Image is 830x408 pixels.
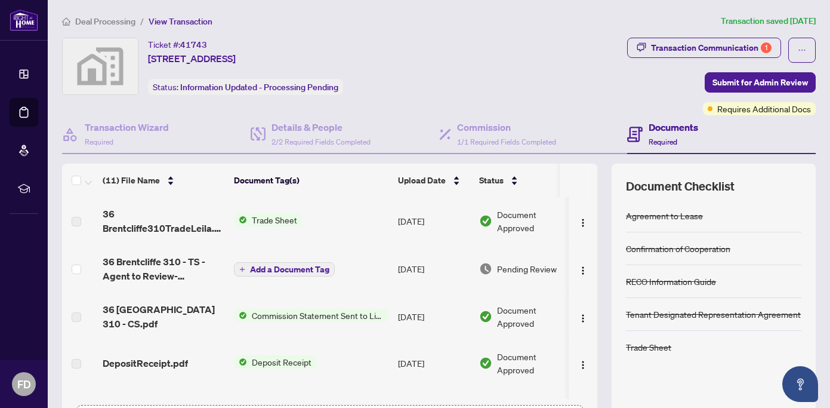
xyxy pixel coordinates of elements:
[626,178,735,195] span: Document Checklist
[149,16,212,27] span: View Transaction
[271,137,371,146] span: 2/2 Required Fields Completed
[180,82,338,93] span: Information Updated - Processing Pending
[578,218,588,228] img: Logo
[75,16,135,27] span: Deal Processing
[140,14,144,28] li: /
[798,46,806,54] span: ellipsis
[393,164,474,197] th: Upload Date
[627,38,781,58] button: Transaction Communication1
[578,360,588,370] img: Logo
[712,73,808,92] span: Submit for Admin Review
[247,309,388,322] span: Commission Statement Sent to Listing Brokerage
[393,197,474,245] td: [DATE]
[85,137,113,146] span: Required
[626,209,703,222] div: Agreement to Lease
[234,262,335,277] button: Add a Document Tag
[393,293,474,340] td: [DATE]
[234,309,247,322] img: Status Icon
[479,310,492,323] img: Document Status
[234,262,335,277] button: Add a Document Tag
[479,214,492,228] img: Document Status
[705,72,816,93] button: Submit for Admin Review
[103,254,224,283] span: 36 Brentcliffe 310 - TS - Agent to Review- [PERSON_NAME].pdf
[398,174,446,187] span: Upload Date
[393,245,474,293] td: [DATE]
[497,208,571,234] span: Document Approved
[234,355,316,369] button: Status IconDeposit Receipt
[148,51,236,66] span: [STREET_ADDRESS]
[234,355,247,369] img: Status Icon
[250,265,329,274] span: Add a Document Tag
[649,137,677,146] span: Required
[782,366,818,402] button: Open asap
[479,357,492,370] img: Document Status
[247,213,302,226] span: Trade Sheet
[578,314,588,323] img: Logo
[626,275,716,288] div: RECO Information Guide
[578,266,588,275] img: Logo
[497,303,571,330] span: Document Approved
[761,42,772,53] div: 1
[10,9,38,31] img: logo
[573,307,593,326] button: Logo
[573,354,593,373] button: Logo
[649,120,698,134] h4: Documents
[271,120,371,134] h4: Details & People
[247,355,316,369] span: Deposit Receipt
[479,174,504,187] span: Status
[626,308,801,321] div: Tenant Designated Representation Agreement
[229,164,393,197] th: Document Tag(s)
[148,79,343,95] div: Status:
[239,266,245,272] span: plus
[234,213,302,226] button: Status IconTrade Sheet
[497,350,571,376] span: Document Approved
[457,137,556,146] span: 1/1 Required Fields Completed
[103,302,224,331] span: 36 [GEOGRAPHIC_DATA] 310 - CS.pdf
[393,340,474,386] td: [DATE]
[651,38,772,57] div: Transaction Communication
[497,262,557,275] span: Pending Review
[180,39,207,50] span: 41743
[234,309,388,322] button: Status IconCommission Statement Sent to Listing Brokerage
[148,38,207,51] div: Ticket #:
[457,120,556,134] h4: Commission
[98,164,229,197] th: (11) File Name
[573,211,593,231] button: Logo
[234,213,247,226] img: Status Icon
[474,164,576,197] th: Status
[17,376,31,392] span: FD
[721,14,816,28] article: Transaction saved [DATE]
[103,356,188,370] span: DepositReceipt.pdf
[62,17,70,26] span: home
[573,259,593,278] button: Logo
[626,242,730,255] div: Confirmation of Cooperation
[717,102,811,115] span: Requires Additional Docs
[479,262,492,275] img: Document Status
[85,120,169,134] h4: Transaction Wizard
[626,340,671,354] div: Trade Sheet
[103,207,224,235] span: 36 Brentcliffe310TradeLeila.pdf
[103,174,160,187] span: (11) File Name
[63,38,138,94] img: svg%3e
